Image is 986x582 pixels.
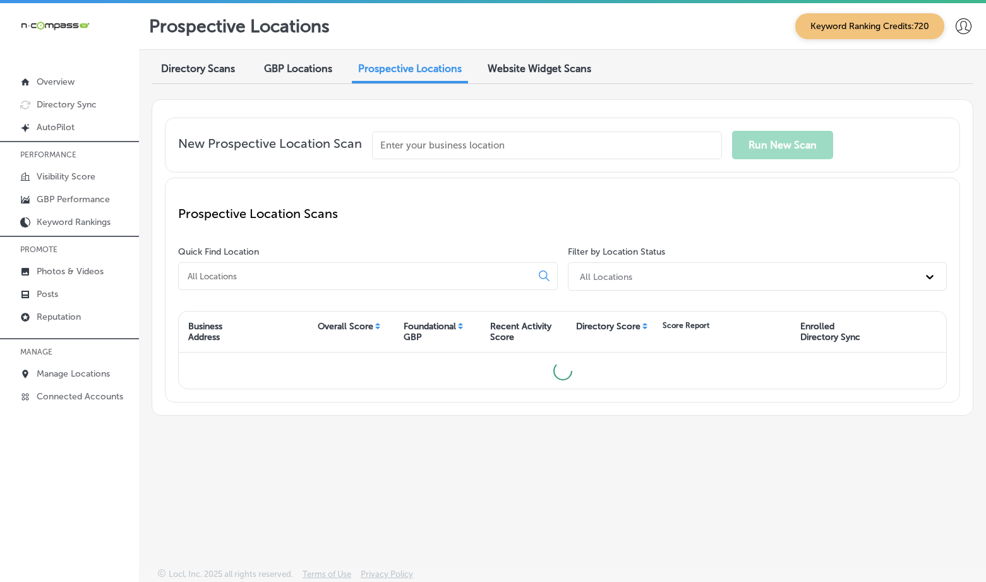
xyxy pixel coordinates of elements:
p: Reputation [37,312,81,322]
p: Posts [37,289,58,300]
p: AutoPilot [37,122,75,133]
p: Manage Locations [37,368,110,379]
p: Directory Sync [37,99,97,110]
p: GBP Performance [37,194,110,205]
p: Overview [37,76,75,87]
p: Photos & Videos [37,266,104,277]
p: Keyword Rankings [37,217,111,227]
p: Connected Accounts [37,391,123,402]
p: Visibility Score [37,171,95,182]
div: All Locations [580,271,632,282]
img: 660ab0bf-5cc7-4cb8-ba1c-48b5ae0f18e60NCTV_CLogo_TV_Black_-500x88.png [20,20,90,32]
